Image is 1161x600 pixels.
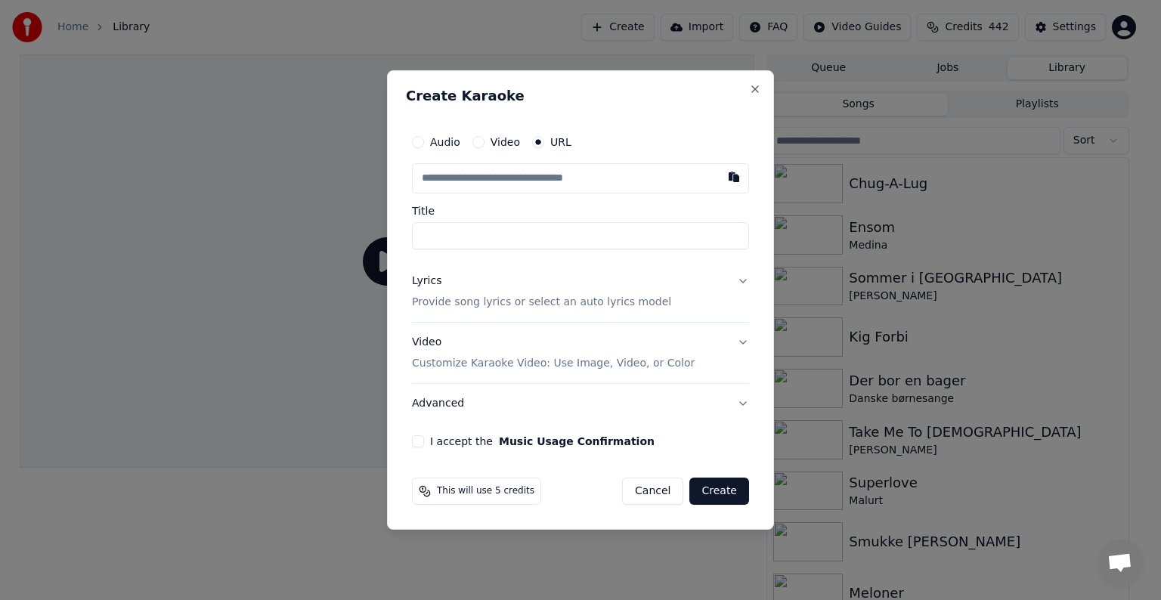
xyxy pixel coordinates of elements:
[412,335,695,371] div: Video
[412,384,749,423] button: Advanced
[430,137,460,147] label: Audio
[550,137,571,147] label: URL
[437,485,534,497] span: This will use 5 credits
[499,436,655,447] button: I accept the
[412,274,441,289] div: Lyrics
[622,478,683,505] button: Cancel
[412,261,749,322] button: LyricsProvide song lyrics or select an auto lyrics model
[412,356,695,371] p: Customize Karaoke Video: Use Image, Video, or Color
[412,206,749,216] label: Title
[406,89,755,103] h2: Create Karaoke
[412,323,749,383] button: VideoCustomize Karaoke Video: Use Image, Video, or Color
[491,137,520,147] label: Video
[430,436,655,447] label: I accept the
[412,295,671,310] p: Provide song lyrics or select an auto lyrics model
[689,478,749,505] button: Create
